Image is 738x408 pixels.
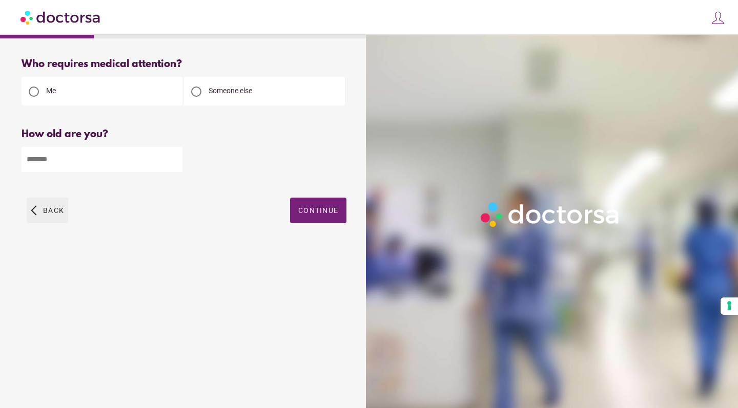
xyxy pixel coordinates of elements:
button: Continue [290,198,346,223]
button: arrow_back_ios Back [27,198,68,223]
div: How old are you? [22,128,346,140]
span: Back [43,206,64,214]
span: Me [46,87,56,95]
div: Who requires medical attention? [22,58,346,70]
button: Your consent preferences for tracking technologies [721,297,738,315]
span: Continue [298,206,338,214]
img: Logo-Doctorsa-trans-White-partial-flat.png [477,198,624,231]
span: Someone else [209,87,252,95]
img: icons8-customer-100.png [711,11,725,25]
img: Doctorsa.com [20,6,101,29]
